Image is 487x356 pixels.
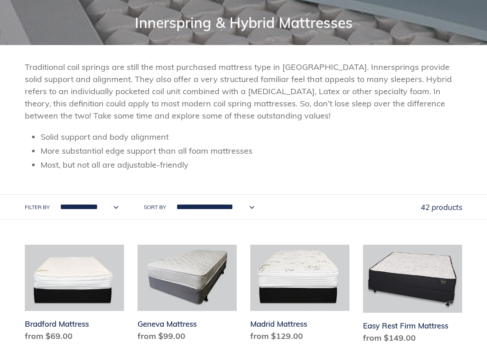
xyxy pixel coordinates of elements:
[25,203,50,211] label: Filter by
[363,245,462,347] a: Easy Rest Firm Mattress
[138,245,237,346] a: Geneva Mattress
[25,61,462,122] p: Traditional coil springs are still the most purchased mattress type in [GEOGRAPHIC_DATA]. Innersp...
[421,202,462,212] span: 42 products
[41,159,462,171] li: Most, but not all are adjustable-friendly
[144,203,166,211] label: Sort by
[135,14,353,32] span: Innerspring & Hybrid Mattresses
[25,245,124,346] a: Bradford Mattress
[250,245,349,346] a: Madrid Mattress
[41,131,462,143] li: Solid support and body alignment
[41,145,462,157] li: More substantial edge support than all foam mattresses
